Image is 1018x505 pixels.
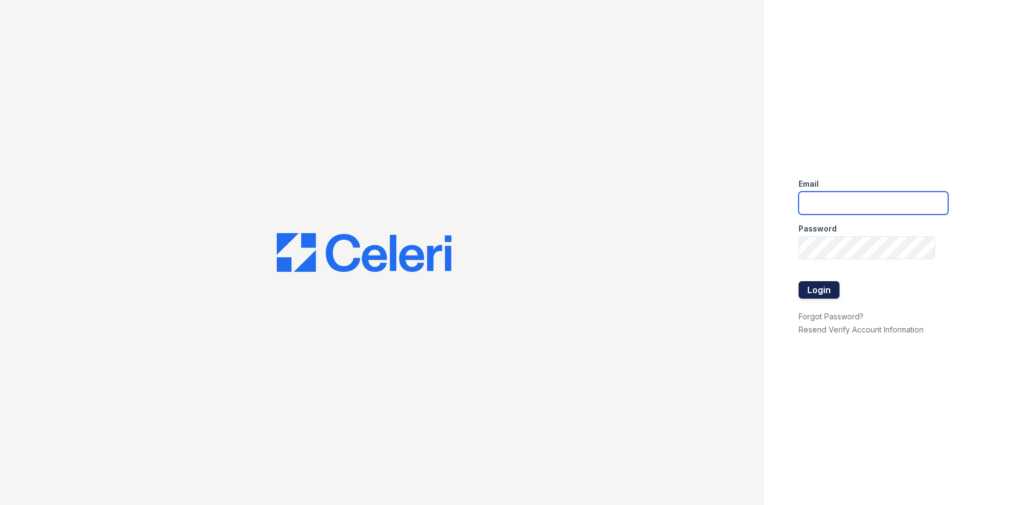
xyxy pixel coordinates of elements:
label: Password [799,223,837,234]
a: Resend Verify Account Information [799,325,924,334]
label: Email [799,179,819,189]
button: Login [799,281,840,299]
a: Forgot Password? [799,312,864,321]
img: CE_Logo_Blue-a8612792a0a2168367f1c8372b55b34899dd931a85d93a1a3d3e32e68fde9ad4.png [277,233,451,272]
